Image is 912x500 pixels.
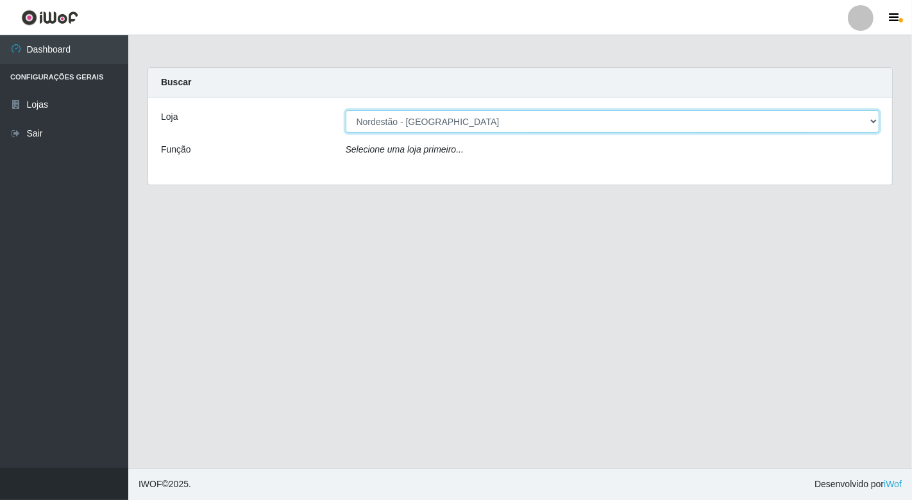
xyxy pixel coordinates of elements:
[139,479,162,489] span: IWOF
[21,10,78,26] img: CoreUI Logo
[884,479,902,489] a: iWof
[161,110,178,124] label: Loja
[139,478,191,491] span: © 2025 .
[161,77,191,87] strong: Buscar
[815,478,902,491] span: Desenvolvido por
[346,144,464,154] i: Selecione uma loja primeiro...
[161,143,191,156] label: Função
